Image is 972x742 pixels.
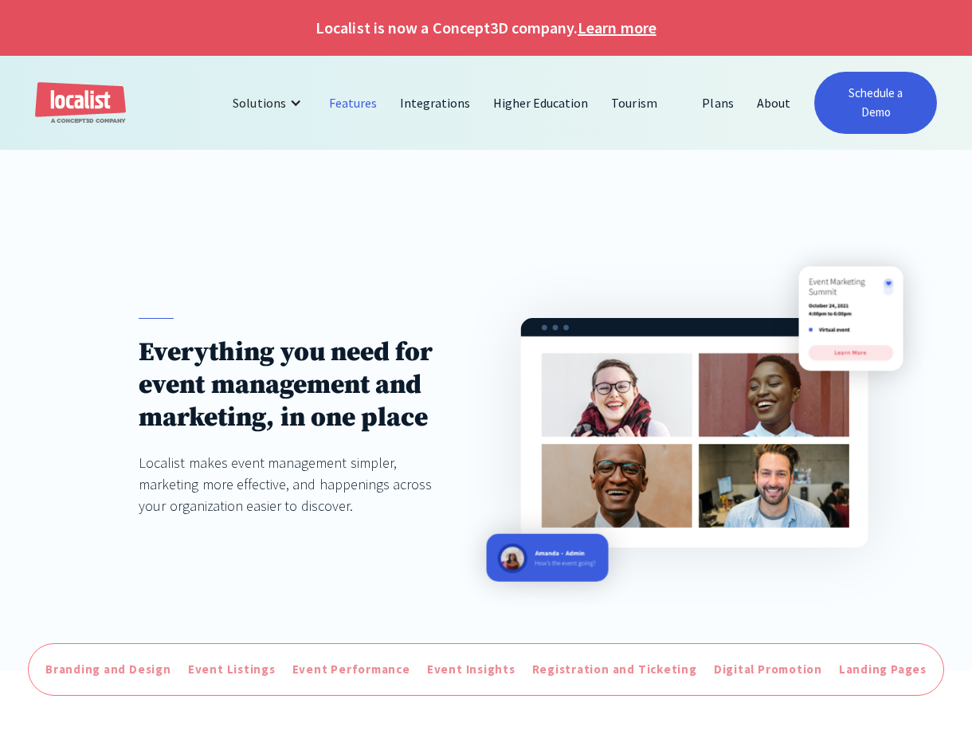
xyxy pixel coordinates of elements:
[35,82,126,124] a: home
[600,84,668,122] a: Tourism
[423,657,519,683] a: Event Insights
[139,452,451,516] div: Localist makes event management simpler, marketing more effective, and happenings across your org...
[188,661,276,679] div: Event Listings
[835,657,931,683] a: Landing Pages
[746,84,802,122] a: About
[233,93,285,112] div: Solutions
[710,657,826,683] a: Digital Promotion
[482,84,601,122] a: Higher Education
[691,84,745,122] a: Plans
[292,661,410,679] div: Event Performance
[184,657,280,683] a: Event Listings
[45,661,171,679] div: Branding and Design
[528,657,701,683] a: Registration and Ticketing
[41,657,175,683] a: Branding and Design
[578,16,656,40] a: Learn more
[288,657,414,683] a: Event Performance
[318,84,389,122] a: Features
[814,72,938,134] a: Schedule a Demo
[221,84,317,122] div: Solutions
[139,336,451,434] h1: Everything you need for event management and marketing, in one place
[714,661,822,679] div: Digital Promotion
[389,84,482,122] a: Integrations
[532,661,697,679] div: Registration and Ticketing
[427,661,515,679] div: Event Insights
[839,661,927,679] div: Landing Pages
